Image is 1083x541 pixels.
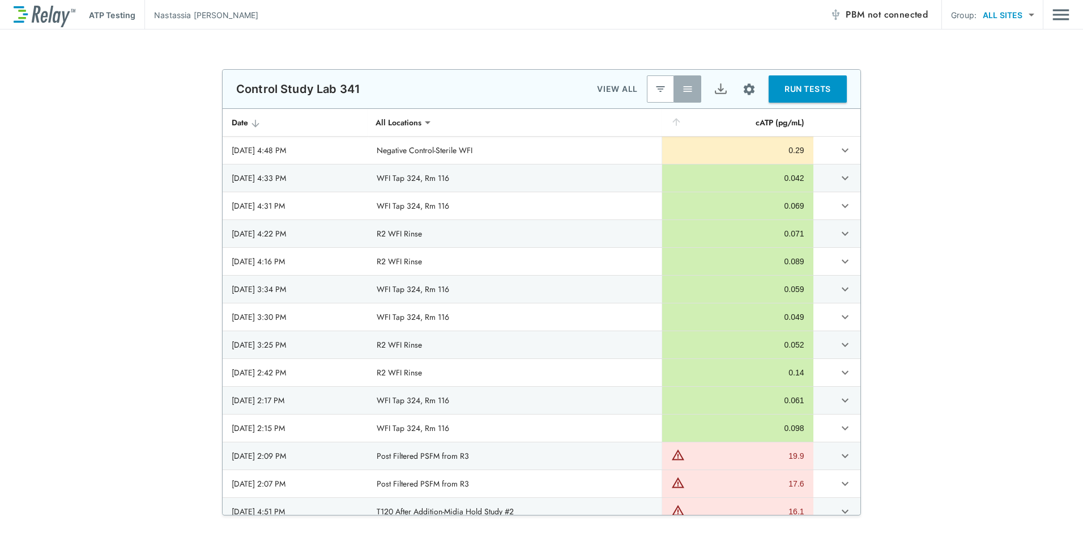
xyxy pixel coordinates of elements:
img: LuminUltra Relay [14,3,75,27]
div: cATP (pg/mL) [671,116,804,129]
div: All Locations [368,111,429,134]
div: 0.098 [671,422,804,434]
div: 0.071 [671,228,804,239]
button: RUN TESTS [769,75,847,103]
div: 0.069 [671,200,804,212]
button: expand row [835,363,855,382]
div: 17.6 [688,478,804,489]
td: R2 WFI Rinse [368,359,662,386]
div: 0.061 [671,395,804,406]
div: [DATE] 4:48 PM [232,145,359,156]
button: expand row [835,502,855,521]
div: [DATE] 2:15 PM [232,422,359,434]
td: R2 WFI Rinse [368,331,662,358]
div: [DATE] 3:25 PM [232,339,359,350]
div: [DATE] 2:09 PM [232,450,359,462]
div: [DATE] 4:51 PM [232,506,359,517]
div: 0.14 [671,367,804,378]
button: expand row [835,196,855,215]
button: Main menu [1052,4,1069,26]
td: R2 WFI Rinse [368,220,662,247]
div: [DATE] 2:42 PM [232,367,359,378]
button: expand row [835,335,855,354]
td: R2 WFI Rinse [368,248,662,275]
p: ATP Testing [89,9,135,21]
div: 19.9 [688,450,804,462]
button: expand row [835,141,855,160]
button: PBM not connected [825,3,932,26]
img: Offline Icon [830,9,841,20]
td: WFI Tap 324, Rm 116 [368,276,662,303]
div: [DATE] 4:31 PM [232,200,359,212]
div: 0.29 [671,145,804,156]
td: Post Filtered PSFM from R3 [368,470,662,497]
td: WFI Tap 324, Rm 116 [368,303,662,331]
p: Nastassia [PERSON_NAME] [154,9,258,21]
iframe: Resource center [1046,507,1072,532]
img: Drawer Icon [1052,4,1069,26]
img: Warning [671,504,685,517]
div: [DATE] 4:16 PM [232,256,359,267]
th: Date [223,109,368,137]
button: Export [707,75,734,103]
p: VIEW ALL [597,82,638,96]
img: Settings Icon [742,82,756,96]
div: 0.089 [671,256,804,267]
div: [DATE] 4:33 PM [232,172,359,184]
td: Post Filtered PSFM from R3 [368,442,662,470]
td: WFI Tap 324, Rm 116 [368,192,662,219]
img: Latest [655,83,666,95]
p: Group: [951,9,977,21]
div: [DATE] 3:34 PM [232,284,359,295]
button: expand row [835,446,855,466]
div: [DATE] 2:07 PM [232,478,359,489]
td: WFI Tap 324, Rm 116 [368,415,662,442]
td: WFI Tap 324, Rm 116 [368,387,662,414]
div: [DATE] 3:30 PM [232,311,359,323]
button: expand row [835,168,855,188]
td: T120 After Addition-Midia Hold Study #2 [368,498,662,525]
td: Negative Control-Sterile WFI [368,137,662,164]
div: 16.1 [688,506,804,517]
td: WFI Tap 324, Rm 116 [368,164,662,192]
button: expand row [835,252,855,271]
span: not connected [868,8,928,21]
img: Warning [671,476,685,489]
div: 0.059 [671,284,804,295]
div: [DATE] 2:17 PM [232,395,359,406]
button: Site setup [734,74,764,104]
button: expand row [835,224,855,243]
button: expand row [835,419,855,438]
div: 0.042 [671,172,804,184]
img: Export Icon [714,82,728,96]
button: expand row [835,391,855,410]
img: Warning [671,448,685,462]
button: expand row [835,474,855,493]
button: expand row [835,280,855,299]
div: 0.049 [671,311,804,323]
button: expand row [835,307,855,327]
img: View All [682,83,693,95]
span: PBM [846,7,928,23]
p: Control Study Lab 341 [236,82,360,96]
div: 0.052 [671,339,804,350]
div: [DATE] 4:22 PM [232,228,359,239]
